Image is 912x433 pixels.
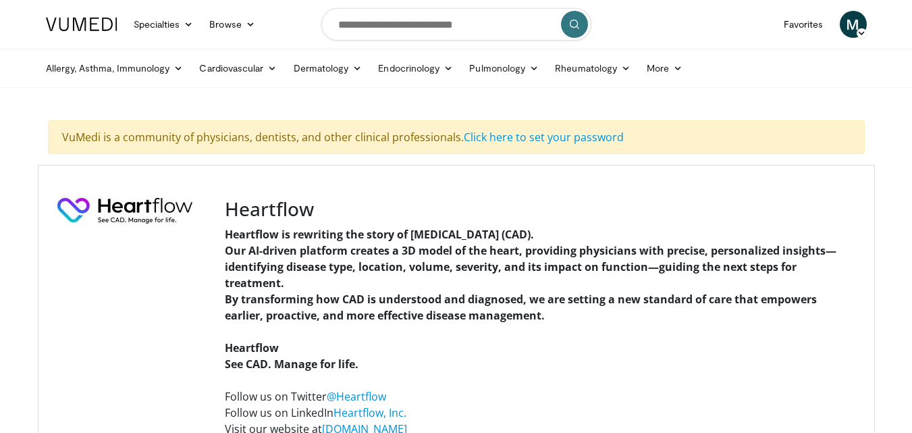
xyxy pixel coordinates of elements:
a: Click here to set your password [464,130,624,145]
a: Cardiovascular [191,55,285,82]
a: Allergy, Asthma, Immunology [38,55,192,82]
strong: See CAD. Manage for life. [225,357,358,372]
div: VuMedi is a community of physicians, dentists, and other clinical professionals. [48,120,865,154]
a: @Heartflow [327,389,386,404]
a: Dermatology [286,55,371,82]
a: Heartflow, Inc. [333,405,406,420]
a: Pulmonology [461,55,547,82]
a: M [840,11,867,38]
img: VuMedi Logo [46,18,117,31]
strong: Heartflow [225,340,279,355]
strong: Our AI-driven platform creates a 3D model of the heart, providing physicians with precise, person... [225,243,836,290]
strong: Heartflow is rewriting the story of [MEDICAL_DATA] (CAD). [225,227,534,242]
input: Search topics, interventions [321,8,591,41]
a: Specialties [126,11,202,38]
h3: Heartflow [225,198,855,221]
a: Favorites [776,11,832,38]
a: Rheumatology [547,55,639,82]
strong: By transforming how CAD is understood and diagnosed, we are setting a new standard of care that e... [225,292,817,323]
a: Browse [201,11,263,38]
a: Endocrinology [370,55,461,82]
a: More [639,55,691,82]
